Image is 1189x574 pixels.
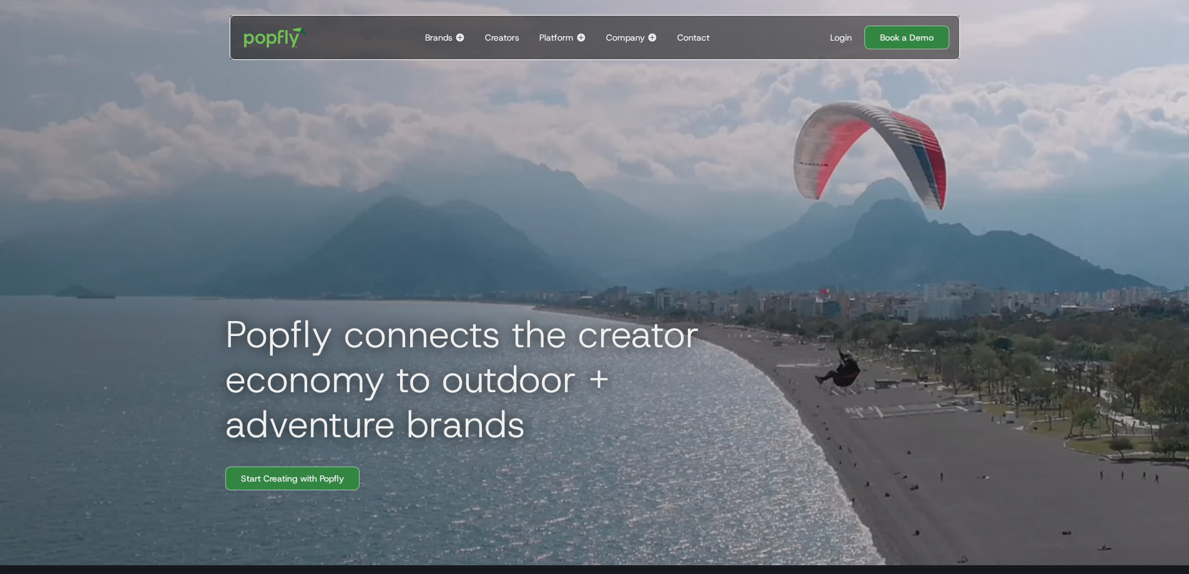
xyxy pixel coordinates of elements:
[485,31,519,44] div: Creators
[480,16,524,59] a: Creators
[225,467,360,490] a: Start Creating with Popfly
[825,31,857,44] a: Login
[215,312,777,447] h1: Popfly connects the creator economy to outdoor + adventure brands
[539,31,574,44] div: Platform
[672,16,715,59] a: Contact
[606,31,645,44] div: Company
[425,31,453,44] div: Brands
[864,26,949,49] a: Book a Demo
[830,31,852,44] div: Login
[677,31,710,44] div: Contact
